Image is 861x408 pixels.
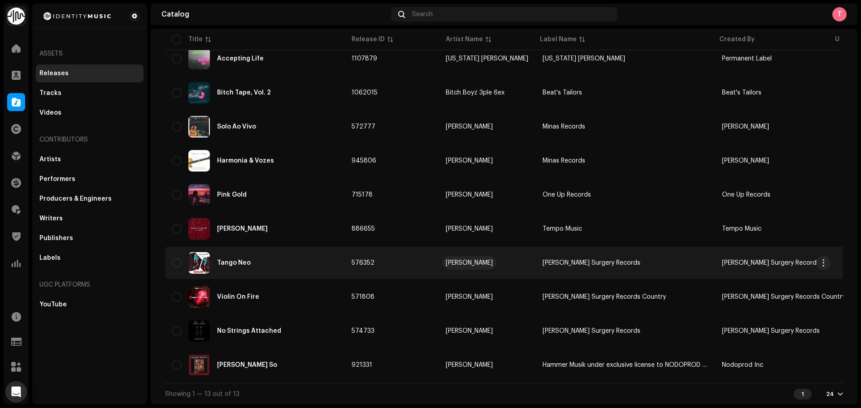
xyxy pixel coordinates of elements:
div: Bambè Ka So [217,362,277,368]
img: 2d8271db-5505-4223-b535-acbbe3973654 [39,11,115,21]
div: T [832,7,847,21]
div: [PERSON_NAME] [446,158,493,164]
span: Tempo Music [722,226,761,232]
div: 24 [826,391,834,398]
span: 945806 [352,158,376,164]
re-m-nav-item: Publishers [36,229,143,247]
re-m-nav-item: Releases [36,64,143,82]
div: Label Name [540,35,577,44]
div: Violin On Fire [217,294,259,300]
div: Open Intercom Messenger [5,381,27,403]
span: Toninho Horta [446,124,528,130]
div: [PERSON_NAME] [446,192,493,198]
img: 16f47790-a439-486c-9eac-41362a3191e7 [188,252,210,274]
span: 572777 [352,124,375,130]
span: 1062015 [352,90,378,96]
span: Dr Johns Surgery Records Country [543,294,666,300]
div: [PERSON_NAME] [446,362,493,368]
re-m-nav-item: Writers [36,210,143,228]
img: d3d38bb2-693a-4803-bc0f-55bfd164c1dd [188,184,210,206]
re-m-nav-item: Videos [36,104,143,122]
span: 571808 [352,294,374,300]
div: Producers & Engineers [39,195,112,202]
re-m-nav-item: Producers & Engineers [36,190,143,208]
div: Bitch Boyz 3ple 6ex [446,90,504,96]
span: Hammer Musik under exclusive license to NODOPROD INC. [543,362,714,368]
div: [PERSON_NAME] [446,294,493,300]
re-a-nav-header: Contributors [36,129,143,150]
img: edb3507f-e6ca-4f7e-9c26-047b5f5a8f43 [188,218,210,240]
div: Artists [39,156,61,163]
div: Solo Ao Vivo [217,124,256,130]
span: Minas Records [543,124,585,130]
span: Showing 1 — 13 out of 13 [165,391,239,397]
div: [PERSON_NAME] [446,124,493,130]
img: 3eec0039-3290-4efa-bb79-dec249c8ca59 [188,150,210,172]
div: Accepting Life [217,56,264,62]
img: 0f74c21f-6d1c-4dbc-9196-dbddad53419e [7,7,25,25]
span: One Up Records [722,192,770,198]
re-a-nav-header: Assets [36,43,143,64]
div: Harmonia & Vozes [217,158,274,164]
div: 1 [794,389,812,399]
span: Search [412,11,433,18]
span: Dr Johns Surgery Records [543,260,640,266]
re-a-nav-header: UGC Platforms [36,274,143,296]
re-m-nav-item: Artists [36,150,143,168]
img: b726880f-e9fb-4a2d-a375-e4b37ff131b7 [188,286,210,308]
span: 576352 [352,260,374,266]
div: No Strings Attached [217,328,281,334]
span: Dr Johns Surgery Records [722,260,820,266]
span: 886655 [352,226,375,232]
img: c61a866c-a980-4ac2-8095-4a76a26779cd [188,320,210,342]
div: Writers [39,215,63,222]
span: 1107879 [352,56,377,62]
span: Beat's Tailors [543,90,582,96]
span: Dr Johns Surgery Records [543,328,640,334]
span: Permanent Label [722,56,772,62]
div: Title [188,35,203,44]
div: Release ID [352,35,385,44]
div: Diana y Marcos [217,226,268,232]
re-m-nav-item: Labels [36,249,143,267]
img: bf9af5d3-e8f6-46cc-8c1f-21d3ac033734 [188,116,210,137]
span: Toninho Horta [722,158,769,164]
span: Diana Netchaeva [446,294,528,300]
div: Releases [39,70,69,77]
span: Indiana Ebersole [446,56,528,62]
span: Minas Records [543,158,585,164]
re-m-nav-item: Performers [36,170,143,188]
span: Toninho Horta [446,158,528,164]
div: [PERSON_NAME] [446,328,493,334]
span: Toninho Horta [722,124,769,130]
span: 921331 [352,362,372,368]
div: Catalog [161,11,387,18]
span: Indiana Ebersole [543,56,625,62]
div: Tango Neo [217,260,251,266]
span: Bitch Boyz 3ple 6ex [446,90,528,96]
img: 02b8ee85-b9cd-427c-b7ea-d58df521d182 [188,354,210,376]
div: Bitch Tape, Vol. 2 [217,90,271,96]
span: Diana Netcheava [446,328,528,334]
div: Videos [39,109,61,116]
span: Dr Johns Surgery Records Country [722,294,845,300]
span: Breeze Davinci [446,192,528,198]
div: [US_STATE] [PERSON_NAME] [446,56,528,62]
div: Artist Name [446,35,483,44]
div: [PERSON_NAME] [446,260,493,266]
re-m-nav-item: YouTube [36,296,143,314]
span: 715178 [352,192,373,198]
img: 4a25a7c1-092d-4df4-a840-44623af1338a [188,48,210,69]
re-m-nav-item: Tracks [36,84,143,102]
div: Labels [39,254,61,262]
span: Oumar Koita [446,362,528,368]
span: Beat's Tailors [722,90,761,96]
div: Pink Gold [217,192,247,198]
img: 419e6ea0-a128-4c14-abba-5a098486f0e7 [188,82,210,103]
span: Nodoprod Inc [722,362,763,368]
span: Tempo Music [543,226,582,232]
span: One Up Records [543,192,591,198]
